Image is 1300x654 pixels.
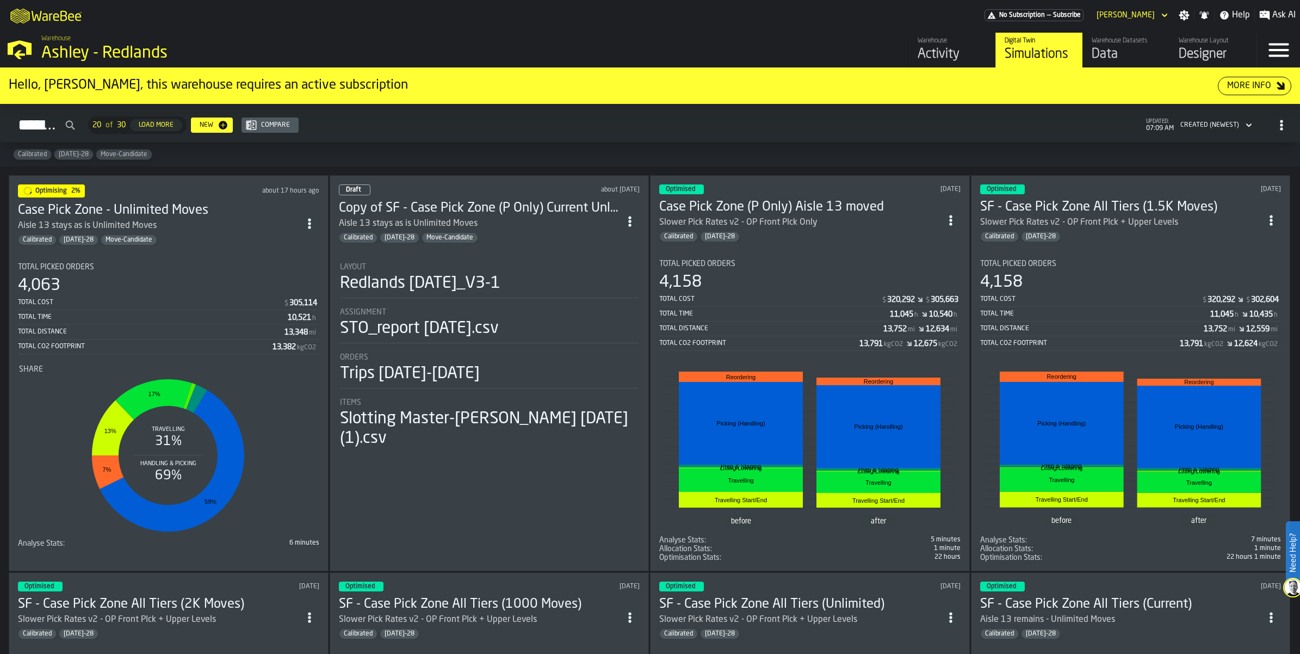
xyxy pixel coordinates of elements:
[666,583,695,590] span: Optimised
[1169,33,1256,67] a: link-to-/wh/i/5ada57a6-213f-41bf-87e1-f77a1f45be79/designer
[1179,37,1248,45] div: Warehouse Layout
[9,77,1218,94] div: Hello, [PERSON_NAME], this warehouse requires an active subscription
[340,308,386,317] span: Assignment
[1246,297,1250,304] span: $
[981,362,1280,534] div: stat-
[931,295,958,304] div: Stat Value
[1132,553,1281,561] div: 22 hours 1 minute
[54,151,93,158] span: Jul-28
[1232,9,1250,22] span: Help
[1146,119,1174,125] span: updated:
[812,536,961,544] div: 5 minutes
[340,274,500,293] div: Redlands [DATE]_V3-1
[659,340,859,347] div: Total CO2 Footprint
[954,311,957,319] span: h
[1210,310,1234,319] div: Stat Value
[242,118,299,133] button: button-Compare
[1194,10,1214,21] label: button-toggle-Notifications
[1180,340,1203,348] div: Stat Value
[339,252,640,451] section: card-SimulationDashboardCard-draft
[340,319,499,338] div: STO_report [DATE].csv
[812,553,961,561] div: 22 hours
[859,340,883,348] div: Stat Value
[18,596,300,613] div: SF - Case Pick Zone All Tiers (2K Moves)
[506,186,640,194] div: Updated: 8/13/2025, 1:47:25 PM Created: 8/13/2025, 1:47:25 PM
[339,200,621,217] h3: Copy of SF - Case Pick Zone (P Only) Current Unlimited Moves
[345,583,375,590] span: Optimised
[1174,10,1194,21] label: button-toggle-Settings
[340,353,368,362] span: Orders
[980,260,1282,268] div: Title
[659,216,941,229] div: Slower Pick Rates v2 - OP Front PIck Only
[1082,33,1169,67] a: link-to-/wh/i/5ada57a6-213f-41bf-87e1-f77a1f45be79/data
[18,539,166,548] div: Title
[18,202,300,219] h3: Case Pick Zone - Unlimited Moves
[659,536,706,545] span: Analyse Stats:
[18,254,319,548] section: card-SimulationDashboardCard-optimising
[339,184,370,195] div: status-0 2
[1259,341,1278,348] span: kgCO2
[987,583,1016,590] span: Optimised
[659,553,808,562] div: Title
[1022,233,1060,240] span: Jul-28
[18,313,288,321] div: Total Time
[1203,297,1206,304] span: $
[908,326,915,334] span: mi
[659,545,808,553] div: Title
[918,37,987,45] div: Warehouse
[1204,341,1223,348] span: kgCO2
[35,188,67,194] span: Optimising
[659,545,961,553] div: stat-Allocation Stats:
[980,216,1178,229] div: Slower Pick Rates v2 - OP Front PIck + Upper Levels
[980,553,1129,562] div: Title
[18,184,85,198] div: status-1 2
[339,596,621,613] div: SF - Case Pick Zone All Tiers (1000 Moves)
[1022,630,1060,638] span: Jul-28
[101,236,157,244] span: Move-Candidate
[980,536,1027,545] span: Analyse Stats:
[1274,311,1278,319] span: h
[999,11,1045,19] span: No Subscription
[339,613,621,626] div: Slower Pick Rates v2 - OP Front PIck + Upper Levels
[340,398,639,448] div: stat-Items
[340,263,639,272] div: Title
[980,184,1025,194] div: status-3 2
[203,187,319,195] div: Updated: 9/30/2025, 2:04:45 PM Created: 9/11/2025, 2:22:03 PM
[18,630,56,638] span: Calibrated
[1005,37,1074,45] div: Digital Twin
[980,613,1115,626] div: Aisle 13 remains - Unlimited Moves
[1132,536,1281,544] div: 7 minutes
[18,299,283,306] div: Total Cost
[1092,9,1170,22] div: DropdownMenuValue-Omkar Phatak
[71,188,81,194] span: 2%
[985,9,1084,21] a: link-to-/wh/i/5ada57a6-213f-41bf-87e1-f77a1f45be79/pricing/
[340,308,639,317] div: Title
[1132,545,1281,552] div: 1 minute
[659,613,857,626] div: Slower Pick Rates v2 - OP Front PIck + Upper Levels
[340,308,639,343] div: stat-Assignment
[1053,11,1081,19] span: Subscribe
[134,121,178,129] div: Load More
[980,273,1023,292] div: 4,158
[890,310,913,319] div: Stat Value
[659,260,961,351] div: stat-Total Picked Orders
[659,295,881,303] div: Total Cost
[1047,11,1051,19] span: —
[659,596,941,613] h3: SF - Case Pick Zone All Tiers (Unlimited)
[926,297,930,304] span: $
[659,260,961,268] div: Title
[512,583,640,590] div: Updated: 7/27/2025, 3:08:30 PM Created: 7/27/2025, 9:51:48 AM
[1097,11,1155,20] div: DropdownMenuValue-Omkar Phatak
[18,539,319,548] div: stat-Analyse Stats:
[1246,325,1270,334] div: Stat Value
[18,613,216,626] div: Slower Pick Rates v2 - OP Front PIck + Upper Levels
[1051,517,1072,525] text: before
[666,186,695,193] span: Optimised
[659,536,808,545] div: Title
[918,46,987,63] div: Activity
[871,517,887,525] text: after
[339,582,383,591] div: status-3 2
[18,263,319,272] div: Title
